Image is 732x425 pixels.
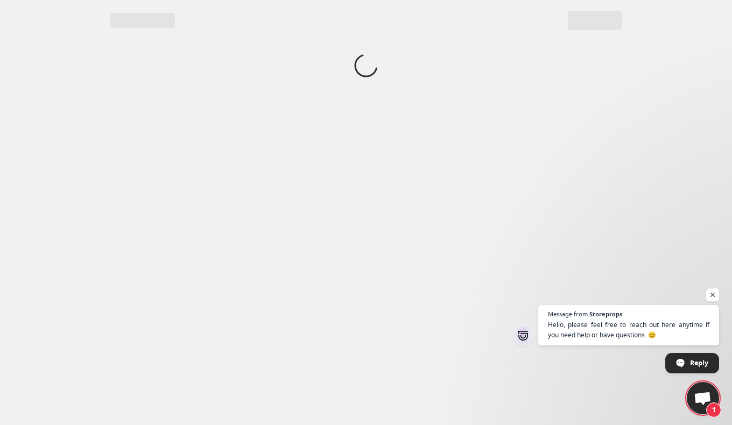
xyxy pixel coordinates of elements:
[687,382,719,414] a: Open chat
[548,311,588,317] span: Message from
[548,320,709,340] span: Hello, please feel free to reach out here anytime if you need help or have questions. 😊
[690,353,708,372] span: Reply
[589,311,622,317] span: Storeprops
[706,402,721,417] span: 1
